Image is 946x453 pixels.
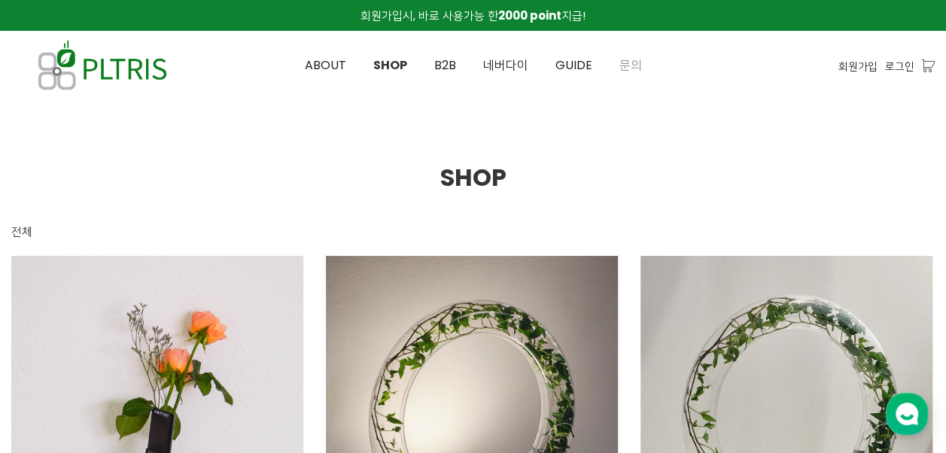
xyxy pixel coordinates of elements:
[440,160,506,194] span: SHOP
[194,328,289,366] a: 설정
[498,8,561,23] strong: 2000 point
[838,58,878,74] a: 회원가입
[360,8,586,23] span: 회원가입시, 바로 사용가능 한 지급!
[233,351,251,363] span: 설정
[606,32,656,99] a: 문의
[5,328,99,366] a: 홈
[373,56,407,74] span: SHOP
[291,32,360,99] a: ABOUT
[421,32,470,99] a: B2B
[99,328,194,366] a: 대화
[555,56,592,74] span: GUIDE
[619,56,642,74] span: 문의
[434,56,456,74] span: B2B
[305,56,346,74] span: ABOUT
[470,32,542,99] a: 네버다이
[885,58,914,74] a: 로그인
[483,56,528,74] span: 네버다이
[542,32,606,99] a: GUIDE
[47,351,56,363] span: 홈
[138,351,156,363] span: 대화
[11,223,32,241] div: 전체
[360,32,421,99] a: SHOP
